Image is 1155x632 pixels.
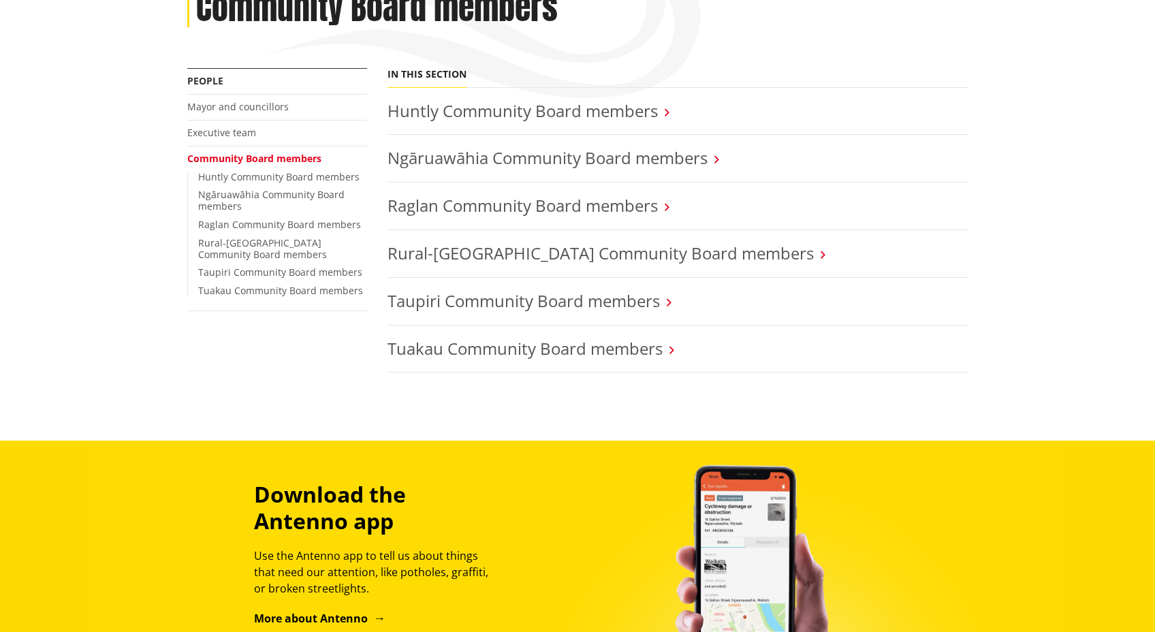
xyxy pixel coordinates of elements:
a: Ngāruawāhia Community Board members [387,146,708,169]
a: Huntly Community Board members [198,170,360,183]
a: Mayor and councillors [187,100,289,113]
a: Raglan Community Board members [387,194,658,217]
a: Raglan Community Board members [198,218,361,231]
a: Ngāruawāhia Community Board members [198,188,345,212]
h3: Download the Antenno app [254,481,501,534]
iframe: Messenger Launcher [1092,575,1141,624]
a: People [187,74,223,87]
a: Community Board members [187,152,321,165]
a: Huntly Community Board members [387,99,658,122]
a: Taupiri Community Board members [198,266,362,279]
a: More about Antenno [254,611,385,626]
a: Rural-[GEOGRAPHIC_DATA] Community Board members [387,242,814,264]
a: Taupiri Community Board members [387,289,660,312]
a: Tuakau Community Board members [387,337,663,360]
a: Executive team [187,126,256,139]
a: Tuakau Community Board members [198,284,363,297]
p: Use the Antenno app to tell us about things that need our attention, like potholes, graffiti, or ... [254,548,501,597]
a: Rural-[GEOGRAPHIC_DATA] Community Board members [198,236,327,261]
h5: In this section [387,69,466,80]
